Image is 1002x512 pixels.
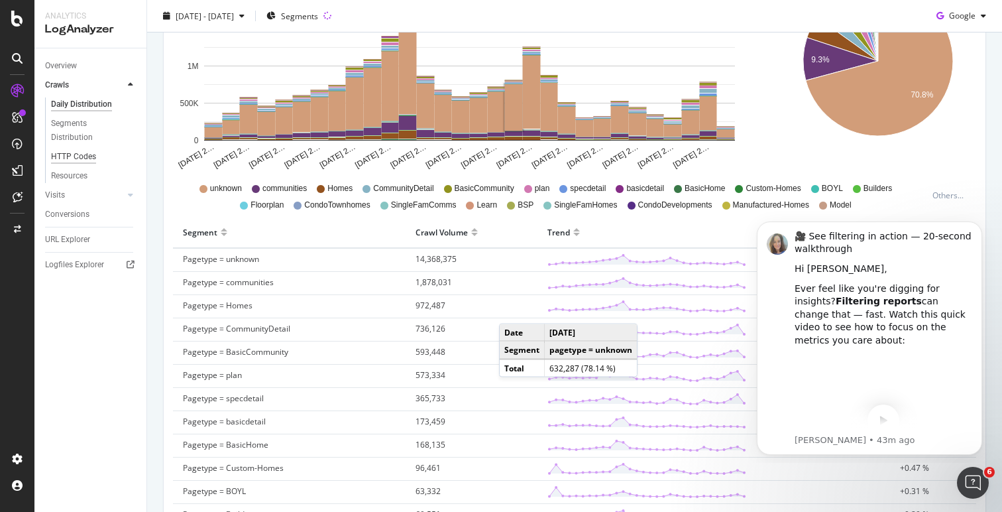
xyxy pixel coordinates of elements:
span: Segments [281,10,318,21]
div: Overview [45,59,77,73]
div: Segment [183,222,217,243]
td: pagetype = unknown [545,341,638,359]
span: 6 [984,467,995,478]
span: CondoTownhomes [304,200,370,211]
a: Daily Distribution [51,97,137,111]
span: Homes [327,183,353,194]
span: Manufactured-Homes [733,200,809,211]
span: Pagetype = BOYL [183,485,246,497]
span: 593,448 [416,346,445,357]
span: Pagetype = CommunityDetail [183,323,290,334]
a: Logfiles Explorer [45,258,137,272]
div: Visits [45,188,65,202]
span: Pagetype = Homes [183,300,252,311]
div: Crawl Volume [416,222,468,243]
a: HTTP Codes [51,150,137,164]
td: [DATE] [545,324,638,342]
a: Segments Distribution [51,117,137,145]
span: unknown [210,183,242,194]
span: Model [830,200,852,211]
span: Google [949,10,975,21]
a: Overview [45,59,137,73]
text: 9.3% [811,55,830,64]
div: Analytics [45,11,136,22]
div: Crawls [45,78,69,92]
svg: Play [139,203,154,219]
text: 500K [180,99,198,108]
span: 1,878,031 [416,277,452,288]
span: Pagetype = Custom-Homes [183,462,284,474]
td: 632,287 (78.14 %) [545,359,638,376]
span: Learn [476,200,497,211]
span: BasicCommunity [455,183,514,194]
iframe: Intercom notifications message [737,210,1002,463]
span: specdetail [570,183,606,194]
div: Logfiles Explorer [45,258,104,272]
span: CommunityDetail [373,183,433,194]
text: 70.8% [911,90,933,99]
div: LogAnalyzer [45,22,136,37]
td: Total [500,359,545,376]
button: [DATE] - [DATE] [158,5,250,27]
button: Segments [261,5,323,27]
div: Trend [547,222,570,243]
span: Builders [863,183,892,194]
span: BOYL [822,183,843,194]
span: 573,334 [416,369,445,381]
span: Custom-Homes [746,183,801,194]
span: Pagetype = communities [183,277,274,288]
span: +0.47 % [900,462,929,474]
span: +0.31 % [900,485,929,497]
div: Segments Distribution [51,117,125,145]
span: 972,487 [416,300,445,311]
text: 0 [194,136,199,145]
span: CondoDevelopments [638,200,712,211]
a: Resources [51,169,137,183]
span: communities [262,183,307,194]
td: Date [500,324,545,342]
iframe: Intercom live chat [957,467,989,499]
span: Floorplan [250,200,284,211]
span: Play [131,195,162,227]
div: Daily Distribution [51,97,112,111]
span: SingleFamComms [391,200,457,211]
span: 63,332 [416,485,441,497]
span: Pagetype = BasicHome [183,439,268,450]
a: Conversions [45,208,137,222]
span: 168,135 [416,439,445,450]
span: SingleFamHomes [554,200,617,211]
span: Pagetype = BasicCommunity [183,346,288,357]
span: [DATE] - [DATE] [176,10,234,21]
span: Pagetype = basicdetail [183,416,266,427]
p: Message from Colleen, sent 43m ago [58,225,235,237]
span: 173,459 [416,416,445,427]
div: Others... [932,190,970,201]
text: 1.5M [181,25,199,34]
div: HTTP Codes [51,150,96,164]
div: Resources [51,169,87,183]
span: 14,368,375 [416,253,457,265]
text: 1M [188,62,199,71]
span: plan [535,183,550,194]
div: Conversions [45,208,89,222]
a: Visits [45,188,124,202]
span: 365,733 [416,393,445,404]
a: URL Explorer [45,233,137,247]
div: URL Explorer [45,233,90,247]
span: BSP [518,200,533,211]
span: Pagetype = specdetail [183,393,264,404]
span: BasicHome [685,183,725,194]
a: Crawls [45,78,124,92]
span: basicdetail [626,183,664,194]
span: 736,126 [416,323,445,334]
span: Pagetype = plan [183,369,242,381]
button: Google [931,5,991,27]
span: Pagetype = unknown [183,253,259,265]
